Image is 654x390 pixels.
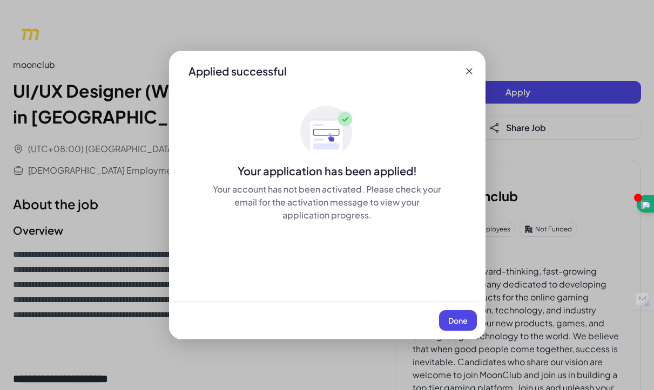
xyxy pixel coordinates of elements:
div: Applied successful [188,64,287,79]
button: Done [439,310,477,331]
span: Done [448,316,468,325]
img: ApplyedMaskGroup3.svg [300,105,354,159]
div: Your application has been applied! [169,163,486,179]
div: Your account has not been activated. Please check your email for the activation message to view y... [212,183,442,222]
